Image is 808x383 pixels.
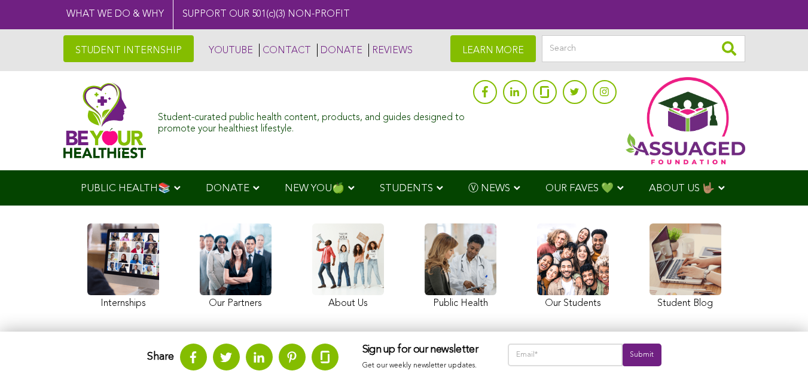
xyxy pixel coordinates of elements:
[259,44,311,57] a: CONTACT
[380,183,433,194] span: STUDENTS
[508,344,623,366] input: Email*
[362,344,484,357] h3: Sign up for our newsletter
[542,35,745,62] input: Search
[285,183,344,194] span: NEW YOU🍏
[63,35,194,62] a: STUDENT INTERNSHIP
[317,44,362,57] a: DONATE
[206,44,253,57] a: YOUTUBE
[748,326,808,383] iframe: Chat Widget
[63,82,147,158] img: Assuaged
[540,86,548,98] img: glassdoor
[450,35,536,62] a: LEARN MORE
[649,183,715,194] span: ABOUT US 🤟🏽
[321,351,330,363] img: glassdoor.svg
[81,183,170,194] span: PUBLIC HEALTH📚
[623,344,661,366] input: Submit
[368,44,413,57] a: REVIEWS
[147,351,174,362] strong: Share
[362,359,484,372] p: Get our weekly newsletter updates.
[63,170,745,206] div: Navigation Menu
[468,183,510,194] span: Ⓥ NEWS
[206,183,249,194] span: DONATE
[626,77,745,164] img: Assuaged App
[158,106,466,135] div: Student-curated public health content, products, and guides designed to promote your healthiest l...
[545,183,614,194] span: OUR FAVES 💚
